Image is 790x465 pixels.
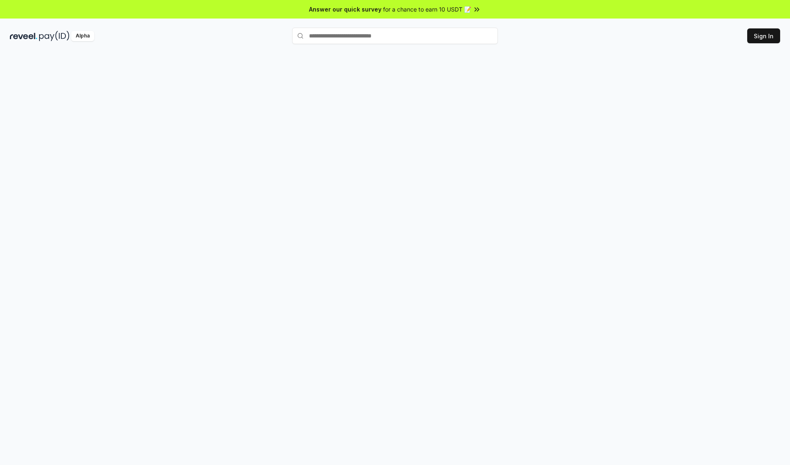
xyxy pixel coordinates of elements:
button: Sign In [747,28,780,43]
span: for a chance to earn 10 USDT 📝 [383,5,471,14]
span: Answer our quick survey [309,5,381,14]
div: Alpha [71,31,94,41]
img: reveel_dark [10,31,37,41]
img: pay_id [39,31,70,41]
